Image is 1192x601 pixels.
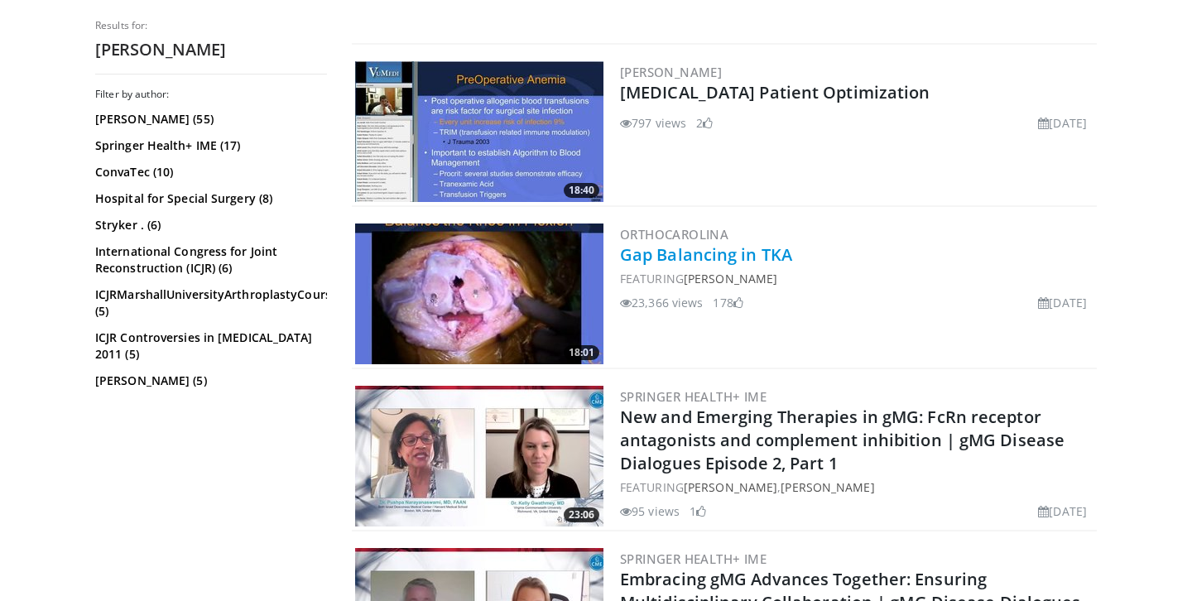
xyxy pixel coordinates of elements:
a: OrthoCarolina [620,226,728,243]
li: [DATE] [1038,502,1087,520]
span: 18:40 [564,183,599,198]
a: [PERSON_NAME] [684,271,777,286]
a: [PERSON_NAME] [684,479,777,495]
img: edb9196b-36ad-4418-bf28-00cdae4d62bd.300x170_q85_crop-smart_upscale.jpg [355,61,603,202]
a: International Congress for Joint Reconstruction (ICJR) (6) [95,243,323,276]
a: Springer Health+ IME (17) [95,137,323,154]
li: 797 views [620,114,686,132]
a: Gap Balancing in TKA [620,243,792,266]
li: [DATE] [1038,294,1087,311]
span: 18:01 [564,345,599,360]
h2: [PERSON_NAME] [95,39,327,60]
div: FEATURING [620,270,1093,287]
span: 23:06 [564,507,599,522]
a: 18:40 [355,61,603,202]
a: 18:01 [355,224,603,364]
a: ConvaTec (10) [95,164,323,180]
a: [PERSON_NAME] (5) [95,373,323,389]
li: 95 views [620,502,680,520]
img: 3a8d7325-b850-4ecb-bad8-a09d3f7318f6.300x170_q85_crop-smart_upscale.jpg [355,386,603,526]
h3: Filter by author: [95,88,327,101]
li: 1 [690,502,706,520]
li: 23,366 views [620,294,703,311]
li: [DATE] [1038,114,1087,132]
p: Results for: [95,19,327,32]
a: New and Emerging Therapies in gMG: FcRn receptor antagonists and complement inhibition | gMG Dise... [620,406,1065,474]
a: Springer Health+ IME [620,388,767,405]
li: 2 [696,114,713,132]
img: 243629_0004_1.png.300x170_q85_crop-smart_upscale.jpg [355,224,603,364]
a: 23:06 [355,386,603,526]
a: Hospital for Special Surgery (8) [95,190,323,207]
li: 178 [713,294,743,311]
a: [PERSON_NAME] [781,479,874,495]
a: Stryker . (6) [95,217,323,233]
a: [MEDICAL_DATA] Patient Optimization [620,81,930,103]
div: FEATURING , [620,478,1093,496]
a: ICJRMarshallUniversityArthroplastyCourse2011 (5) [95,286,323,320]
a: ICJR Controversies in [MEDICAL_DATA] 2011 (5) [95,329,323,363]
a: [PERSON_NAME] (55) [95,111,323,127]
a: [PERSON_NAME] [620,64,722,80]
a: Springer Health+ IME [620,551,767,567]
